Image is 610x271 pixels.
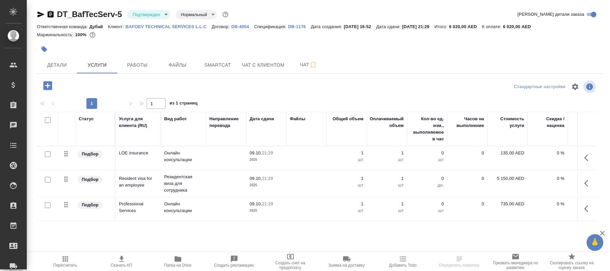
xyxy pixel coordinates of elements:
p: [DATE] 21:29 [402,24,434,29]
p: 1 [330,150,363,156]
p: шт [410,156,444,163]
span: Посмотреть информацию [583,80,597,93]
p: 1 [370,150,404,156]
p: 5 150,00 AED [571,175,605,182]
p: Клиент: [108,24,125,29]
p: 09.10, [250,201,262,206]
p: 0 % [531,150,564,156]
td: 0 [447,146,487,170]
span: Призвать менеджера по развитию [491,261,540,270]
button: Скачать КП [93,252,150,271]
div: Дата сдачи [250,116,274,122]
div: Статус [79,116,94,122]
svg: Подписаться [309,61,317,69]
p: LOE insurance [119,150,157,156]
div: Направление перевода [209,116,243,129]
div: Часов на выполнение [451,116,484,129]
p: 135,00 AED [571,150,605,156]
div: Общий объем [333,116,363,122]
button: Создать счет на предоплату [262,252,319,271]
p: Дата сдачи: [376,24,402,29]
button: Заявка на доставку [319,252,375,271]
span: Файлы [161,61,194,69]
span: Детали [41,61,73,69]
div: split button [512,82,567,92]
p: Договор: [212,24,231,29]
p: Дубай [89,24,108,29]
p: шт [330,207,363,214]
p: 09.10, [250,176,262,181]
p: Professional Services [119,201,157,214]
button: Добавить тэг [37,42,52,57]
span: Создать рекламацию [214,263,254,268]
p: Онлайн консультации [164,150,203,163]
td: 0 [447,197,487,221]
button: Показать кнопки [580,201,596,217]
p: 0 [410,150,444,156]
p: 135,00 AED [491,150,524,156]
span: Smartcat [202,61,234,69]
a: DT_BafTecServ-5 [57,10,122,19]
span: Скачать КП [111,263,132,268]
button: 0.00 AED; [88,30,97,39]
div: Подтвержден [127,10,170,19]
a: DB-1176 [288,23,311,29]
button: Папка на Drive [150,252,206,271]
p: Резидентская виза для сотрудника [164,174,203,194]
div: Подтвержден [176,10,217,19]
button: Нормальный [179,12,209,17]
p: 735,00 AED [491,201,524,207]
p: шт [330,182,363,189]
span: Заявка на доставку [328,263,364,268]
button: Призвать менеджера по развитию [487,252,544,271]
button: Скопировать ссылку для ЯМессенджера [37,10,45,18]
p: 735,00 AED [571,201,605,207]
p: шт [370,207,404,214]
span: Добавить Todo [389,263,416,268]
span: Папка на Drive [164,263,192,268]
span: Скопировать ссылку на оценку заказа [548,261,596,270]
p: 2025 [250,207,283,214]
p: Подбор [82,176,98,183]
span: Работы [121,61,153,69]
p: Спецификация: [254,24,288,29]
p: Ответственная команда: [37,24,89,29]
p: Итого: [434,24,449,29]
button: Добавить услугу [39,79,57,92]
div: Скидка / наценка [531,116,564,129]
p: Маржинальность: [37,32,75,37]
div: Оплачиваемый объем [370,116,404,129]
span: Создать счет на предоплату [266,261,315,270]
button: Добавить Todo [375,252,431,271]
p: дн. [410,182,444,189]
p: 0 [410,175,444,182]
div: Вид работ [164,116,187,122]
button: Показать кнопки [580,150,596,166]
p: Подбор [82,151,98,157]
p: 6 020,00 AED [449,24,482,29]
p: 6 020,00 AED [503,24,536,29]
p: BAFOEV TECHNICAL SERVICES L.L.C [126,24,212,29]
button: Показать кнопки [580,175,596,191]
p: Подбор [82,202,98,208]
button: Скопировать ссылку [47,10,55,18]
button: 🙏 [587,234,603,251]
p: шт [330,156,363,163]
button: Создать рекламацию [206,252,262,271]
button: Пересчитать [37,252,93,271]
p: Resident visa for an employee [119,175,157,189]
div: Стоимость услуги [491,116,524,129]
span: 🙏 [589,235,601,250]
p: 1 [330,201,363,207]
a: BAFOEV TECHNICAL SERVICES L.L.C [126,23,212,29]
p: 1 [370,175,404,182]
span: [PERSON_NAME] детали заказа [518,11,584,18]
p: К оплате: [482,24,503,29]
button: Скопировать ссылку на оценку заказа [544,252,600,271]
span: Чат с клиентом [242,61,284,69]
p: 21:29 [262,150,273,155]
p: [DATE] 16:52 [344,24,376,29]
p: 2025 [250,156,283,163]
div: Кол-во ед. изм., выполняемое в час [410,116,444,142]
p: 1 [370,201,404,207]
